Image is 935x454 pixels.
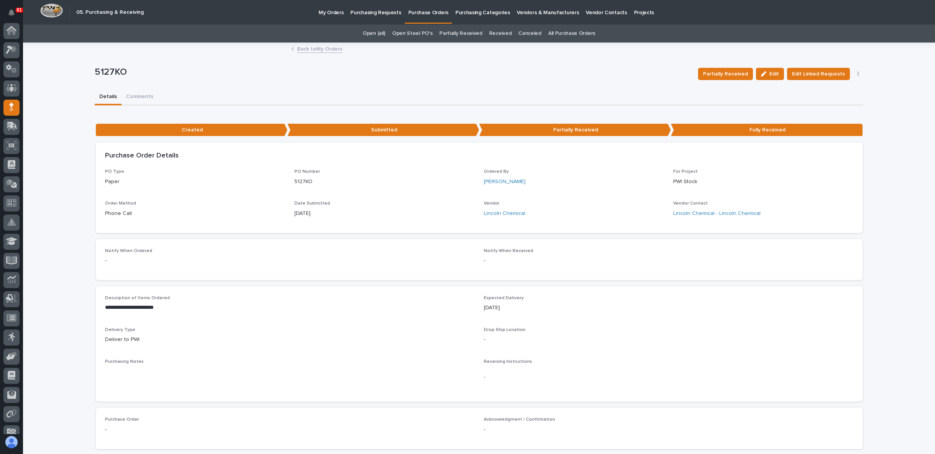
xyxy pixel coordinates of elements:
[518,25,541,43] a: Canceled
[484,249,533,253] span: Notify When Received
[792,69,845,79] span: Edit Linked Requests
[17,7,22,13] p: 81
[105,359,144,364] span: Purchasing Notes
[105,328,135,332] span: Delivery Type
[105,426,475,434] p: -
[105,210,285,218] p: Phone Call
[3,5,20,21] button: Notifications
[484,328,526,332] span: Drop Ship Location
[484,178,526,186] a: [PERSON_NAME]
[484,336,853,344] p: -
[3,434,20,450] button: users-avatar
[484,359,532,364] span: Receiving Instructions
[105,257,475,265] p: -
[76,9,144,16] h2: 05. Purchasing & Receiving
[105,152,179,160] h2: Purchase Order Details
[787,68,850,80] button: Edit Linked Requests
[288,124,479,136] p: Submitted
[484,210,525,218] a: Lincoln Chemical
[673,210,761,218] a: Lincoln Chemical - Lincoln Chemical
[479,124,671,136] p: Partially Received
[392,25,432,43] a: Open Steel PO's
[484,373,853,381] p: -
[40,3,63,18] img: Workspace Logo
[673,178,853,186] p: PWI Stock
[96,124,288,136] p: Created
[489,25,512,43] a: Received
[769,70,779,77] span: Edit
[363,25,385,43] a: Open (all)
[294,169,320,174] span: PO Number
[122,89,158,105] button: Comments
[10,9,20,21] div: Notifications81
[698,68,753,80] button: Partially Received
[105,201,136,206] span: Order Method
[484,304,853,312] p: [DATE]
[105,178,285,186] p: Paper
[105,417,139,422] span: Purchase Order
[484,417,555,422] span: Acknowledgment / Confirmation
[294,178,475,186] p: 5127KO
[439,25,482,43] a: Partially Received
[671,124,863,136] p: Fully Received
[105,336,475,344] p: Deliver to PWI
[105,296,170,300] span: Description of Items Ordered
[703,69,748,79] span: Partially Received
[484,426,853,434] p: -
[297,44,342,53] a: Back toMy Orders
[105,169,124,174] span: PO Type
[673,169,698,174] span: For Project
[95,67,692,78] p: 5127KO
[548,25,595,43] a: All Purchase Orders
[484,169,509,174] span: Ordered By
[95,89,122,105] button: Details
[105,249,152,253] span: Notify When Ordered
[484,296,524,300] span: Expected Delivery
[484,257,853,265] p: -
[294,210,475,218] p: [DATE]
[484,201,500,206] span: Vendor
[756,68,784,80] button: Edit
[294,201,330,206] span: Date Submitted
[673,201,708,206] span: Vendor Contact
